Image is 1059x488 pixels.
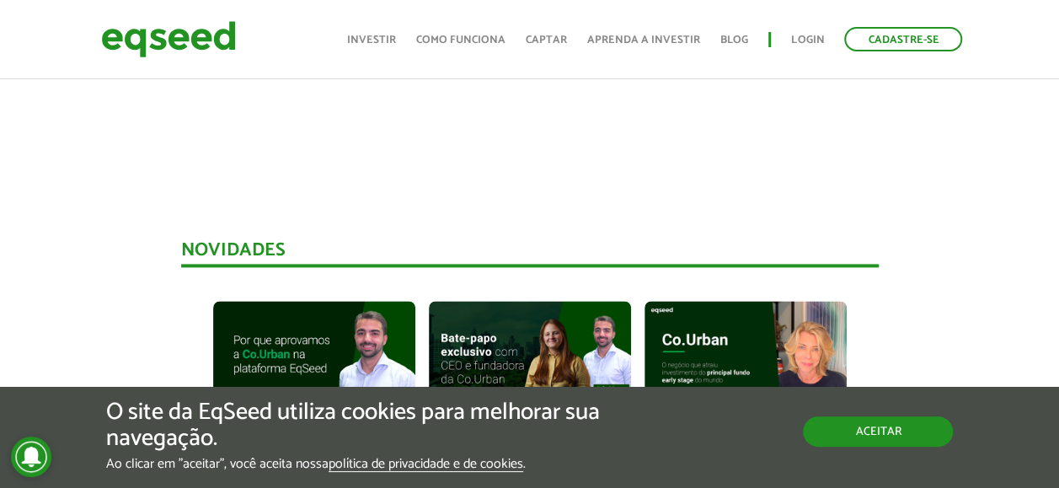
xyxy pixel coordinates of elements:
[526,35,567,46] a: Captar
[106,456,614,472] p: Ao clicar em "aceitar", você aceita nossa .
[101,17,236,62] img: EqSeed
[347,35,396,46] a: Investir
[181,241,879,267] div: Novidades
[803,416,953,447] button: Aceitar
[429,301,631,415] img: maxresdefault.jpg
[416,35,505,46] a: Como funciona
[644,301,847,415] img: maxresdefault.jpg
[720,35,748,46] a: Blog
[791,35,824,46] a: Login
[106,400,614,452] h5: O site da EqSeed utiliza cookies para melhorar sua navegação.
[213,301,415,415] img: maxresdefault.jpg
[329,458,523,472] a: política de privacidade e de cookies
[587,35,700,46] a: Aprenda a investir
[844,27,962,51] a: Cadastre-se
